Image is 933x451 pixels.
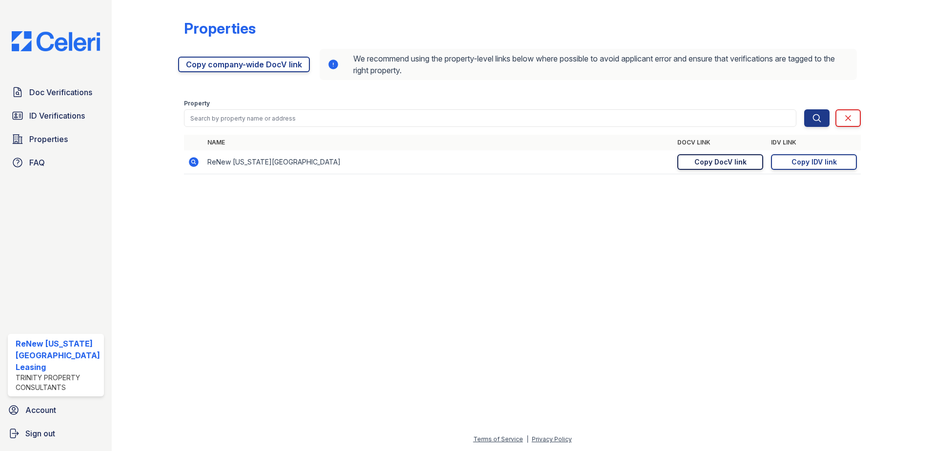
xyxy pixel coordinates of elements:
div: Properties [184,20,256,37]
a: Copy IDV link [771,154,857,170]
span: ID Verifications [29,110,85,122]
img: CE_Logo_Blue-a8612792a0a2168367f1c8372b55b34899dd931a85d93a1a3d3e32e68fde9ad4.png [4,31,108,51]
th: IDV Link [767,135,861,150]
span: Doc Verifications [29,86,92,98]
th: DocV Link [673,135,767,150]
div: | [527,435,528,443]
div: Copy DocV link [694,157,747,167]
a: Terms of Service [473,435,523,443]
span: FAQ [29,157,45,168]
label: Property [184,100,210,107]
a: Copy company-wide DocV link [178,57,310,72]
a: Sign out [4,424,108,443]
a: Account [4,400,108,420]
a: ID Verifications [8,106,104,125]
th: Name [203,135,674,150]
a: Copy DocV link [677,154,763,170]
a: FAQ [8,153,104,172]
div: Trinity Property Consultants [16,373,100,392]
span: Account [25,404,56,416]
div: ReNew [US_STATE][GEOGRAPHIC_DATA] Leasing [16,338,100,373]
div: We recommend using the property-level links below where possible to avoid applicant error and ens... [320,49,857,80]
span: Sign out [25,428,55,439]
input: Search by property name or address [184,109,797,127]
a: Privacy Policy [532,435,572,443]
span: Properties [29,133,68,145]
div: Copy IDV link [791,157,837,167]
a: Properties [8,129,104,149]
a: Doc Verifications [8,82,104,102]
td: ReNew [US_STATE][GEOGRAPHIC_DATA] [203,150,674,174]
